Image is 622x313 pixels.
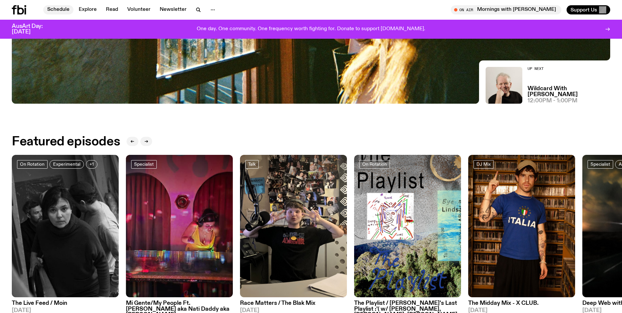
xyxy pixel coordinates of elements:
h3: The Live Feed / Moin [12,301,119,306]
a: The Live Feed / Moin[DATE] [12,297,119,313]
h2: Featured episodes [12,136,120,148]
a: Explore [75,5,101,14]
h2: Up Next [528,67,610,71]
h3: Race Matters / The Blak Mix [240,301,347,306]
a: Specialist [588,160,613,169]
img: Stuart is smiling charmingly, wearing a black t-shirt against a stark white background. [486,67,522,104]
a: Experimental [50,160,84,169]
a: Talk [245,160,259,169]
span: Specialist [591,162,610,167]
span: On Rotation [362,162,387,167]
a: On Rotation [17,160,48,169]
span: Experimental [53,162,80,167]
h3: The Midday Mix - X CLUB. [468,301,575,306]
a: Race Matters / The Blak Mix[DATE] [240,297,347,313]
a: Volunteer [123,5,154,14]
a: Specialist [131,160,157,169]
span: +1 [90,162,94,167]
p: One day. One community. One frequency worth fighting for. Donate to support [DOMAIN_NAME]. [197,26,425,32]
a: The Midday Mix - X CLUB.[DATE] [468,297,575,313]
a: DJ Mix [473,160,494,169]
span: On Rotation [20,162,45,167]
span: Talk [248,162,256,167]
img: A black and white image of moin on stairs, looking up at the camera. [12,155,119,298]
button: +1 [86,160,97,169]
a: Newsletter [156,5,191,14]
a: Schedule [43,5,73,14]
button: Support Us [567,5,610,14]
h3: AusArt Day: [DATE] [12,24,54,35]
span: 12:00pm - 1:00pm [528,98,577,104]
a: Read [102,5,122,14]
button: On AirMornings with [PERSON_NAME] [451,5,561,14]
a: Wildcard With [PERSON_NAME] [528,86,610,97]
span: Specialist [134,162,154,167]
span: DJ Mix [476,162,491,167]
span: Support Us [571,7,597,13]
a: On Rotation [359,160,390,169]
